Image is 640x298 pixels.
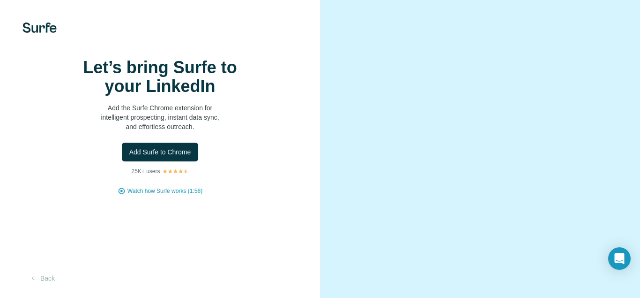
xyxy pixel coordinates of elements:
button: Back [22,270,61,287]
p: Add the Surfe Chrome extension for intelligent prospecting, instant data sync, and effortless out... [67,103,254,131]
img: Rating Stars [162,168,189,174]
button: Watch how Surfe works (1:58) [127,187,202,195]
div: Open Intercom Messenger [608,247,631,270]
h1: Let’s bring Surfe to your LinkedIn [67,58,254,96]
button: Add Surfe to Chrome [122,143,199,161]
p: 25K+ users [131,167,160,176]
span: Add Surfe to Chrome [129,147,191,157]
img: Surfe's logo [22,23,57,33]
